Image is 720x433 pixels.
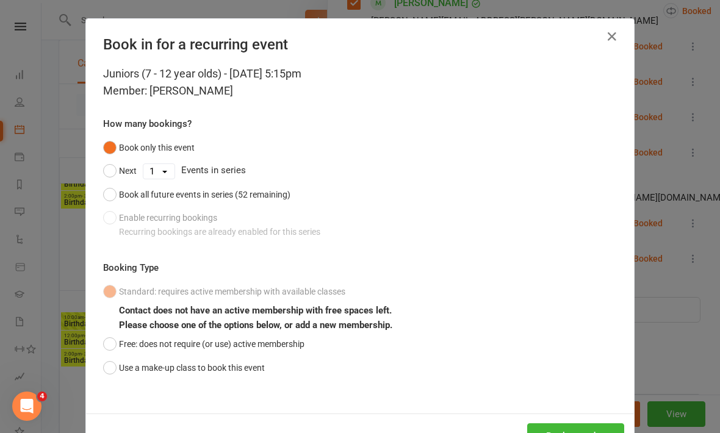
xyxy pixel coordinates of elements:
div: Book all future events in series (52 remaining) [119,188,290,201]
button: Next [103,159,137,182]
span: 4 [37,392,47,401]
button: Book all future events in series (52 remaining) [103,183,290,206]
b: Please choose one of the options below, or add a new membership. [119,320,392,331]
button: Book only this event [103,136,195,159]
b: Contact does not have an active membership with free spaces left. [119,305,392,316]
iframe: Intercom live chat [12,392,41,421]
label: How many bookings? [103,116,192,131]
label: Booking Type [103,260,159,275]
div: Juniors (7 - 12 year olds) - [DATE] 5:15pm Member: [PERSON_NAME] [103,65,617,99]
h4: Book in for a recurring event [103,36,617,53]
button: Free: does not require (or use) active membership [103,332,304,356]
div: Events in series [103,159,617,182]
button: Close [602,27,622,46]
button: Use a make-up class to book this event [103,356,265,379]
